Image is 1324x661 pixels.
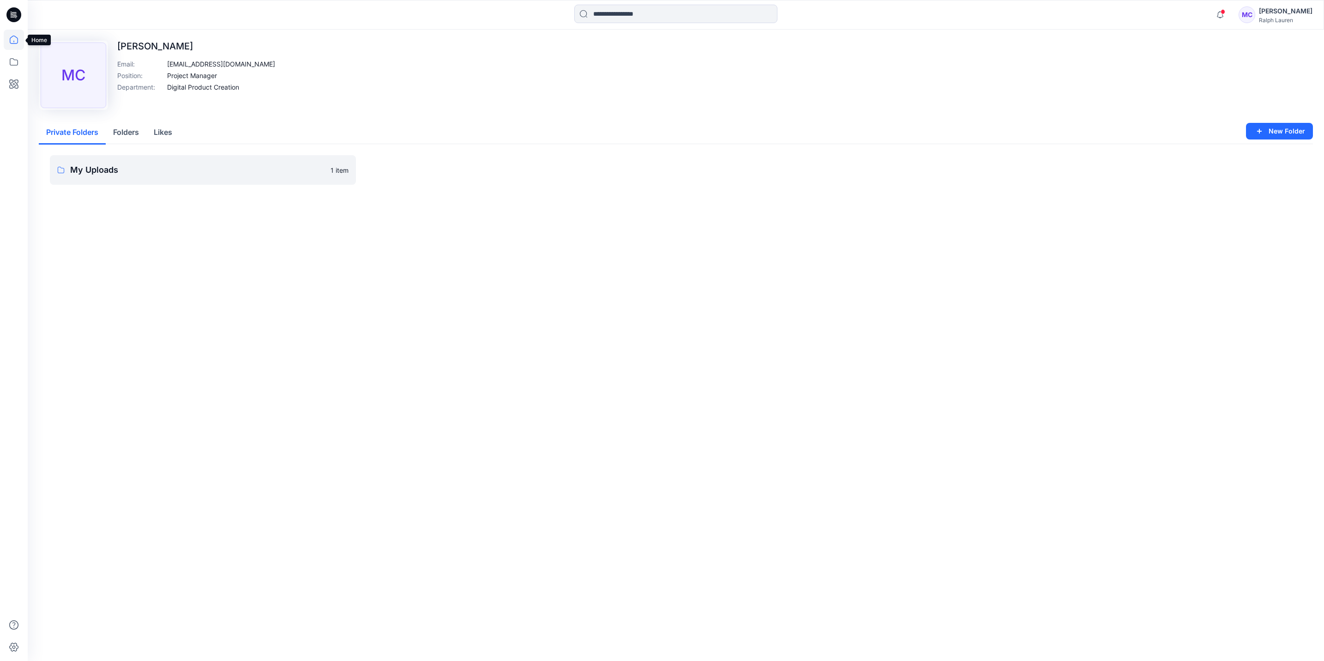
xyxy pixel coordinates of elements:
[117,71,163,80] p: Position :
[117,41,275,52] p: [PERSON_NAME]
[1259,6,1312,17] div: [PERSON_NAME]
[117,59,163,69] p: Email :
[117,82,163,92] p: Department :
[70,164,325,176] p: My Uploads
[41,42,106,108] div: MC
[146,121,180,145] button: Likes
[39,121,106,145] button: Private Folders
[50,155,356,185] a: My Uploads1 item
[167,71,217,80] p: Project Manager
[106,121,146,145] button: Folders
[1259,17,1312,24] div: Ralph Lauren
[1239,6,1255,23] div: MC
[167,82,239,92] p: Digital Product Creation
[331,165,349,175] p: 1 item
[167,59,275,69] p: [EMAIL_ADDRESS][DOMAIN_NAME]
[1246,123,1313,139] button: New Folder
